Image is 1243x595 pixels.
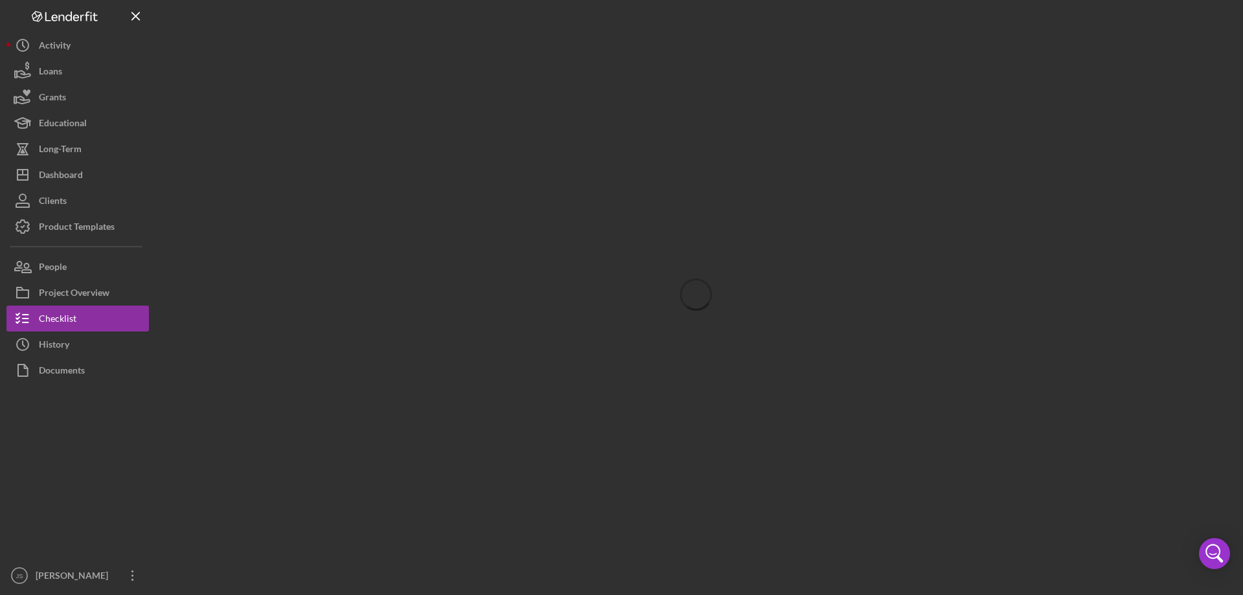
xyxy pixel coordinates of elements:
button: Educational [6,110,149,136]
button: Long-Term [6,136,149,162]
div: Project Overview [39,280,109,309]
button: Product Templates [6,214,149,240]
div: Clients [39,188,67,217]
div: Long-Term [39,136,82,165]
div: Educational [39,110,87,139]
button: Loans [6,58,149,84]
div: Open Intercom Messenger [1199,538,1230,569]
button: History [6,331,149,357]
button: Grants [6,84,149,110]
div: Loans [39,58,62,87]
div: Dashboard [39,162,83,191]
div: Activity [39,32,71,62]
div: People [39,254,67,283]
div: Grants [39,84,66,113]
button: JS[PERSON_NAME] [6,563,149,589]
text: JS [16,572,23,579]
div: History [39,331,69,361]
button: Clients [6,188,149,214]
button: Documents [6,357,149,383]
div: Product Templates [39,214,115,243]
button: Checklist [6,306,149,331]
div: [PERSON_NAME] [32,563,117,592]
button: Dashboard [6,162,149,188]
div: Checklist [39,306,76,335]
button: People [6,254,149,280]
div: Documents [39,357,85,387]
button: Project Overview [6,280,149,306]
button: Activity [6,32,149,58]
